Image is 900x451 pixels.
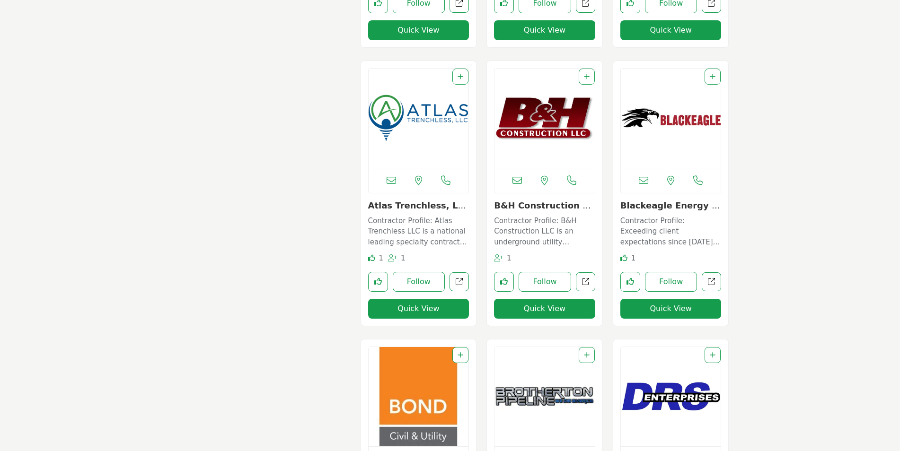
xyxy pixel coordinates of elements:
button: Quick View [620,299,722,319]
a: Add To List [458,351,463,359]
button: Quick View [368,20,469,40]
a: Contractor Profile: Exceeding client expectations since [DATE], Blackeagle Energy Services is a p... [620,213,722,248]
a: Add To List [710,351,715,359]
a: Contractor Profile: Atlas Trenchless LLC is a national leading specialty contractor focusing on h... [368,213,469,248]
h3: B&H Construction LLC [494,200,595,211]
button: Follow [519,272,571,292]
img: Atlas Trenchless, LLC [369,69,469,168]
button: Follow [393,272,445,292]
img: B&H Construction LLC [494,69,595,168]
a: Add To List [458,73,463,80]
a: Open bh-construction-llc in new tab [576,272,595,292]
a: Open Listing in new tab [494,69,595,168]
a: Open blackeagle-energy-services in new tab [702,272,721,292]
a: B&H Construction LLC... [494,200,593,221]
button: Quick View [494,20,595,40]
p: Contractor Profile: Atlas Trenchless LLC is a national leading specialty contractor focusing on h... [368,216,469,248]
div: Followers [494,253,512,264]
h3: Atlas Trenchless, LLC [368,200,469,211]
button: Follow [645,272,697,292]
i: Like [620,254,627,261]
a: Blackeagle Energy Se... [620,200,720,221]
a: Contractor Profile: B&H Construction LLC is an underground utility construction contractor that s... [494,213,595,248]
h3: Blackeagle Energy Services [620,200,722,211]
span: 1 [507,254,512,262]
img: Bond Civil & Utility - Trenchless Div. [369,347,469,446]
span: 1 [631,254,636,262]
i: Like [368,254,375,261]
a: Add To List [710,73,715,80]
a: Open Listing in new tab [494,347,595,446]
div: Followers [388,253,406,264]
button: Quick View [620,20,722,40]
button: Quick View [494,299,595,319]
a: Open atlas-trenchless-llc in new tab [450,272,469,292]
a: Open Listing in new tab [621,69,721,168]
a: Open Listing in new tab [369,347,469,446]
button: Like listing [494,272,514,292]
span: 1 [401,254,406,262]
a: Add To List [584,351,590,359]
a: Open Listing in new tab [369,69,469,168]
button: Quick View [368,299,469,319]
img: Blackeagle Energy Services [621,69,721,168]
a: Open Listing in new tab [621,347,721,446]
p: Contractor Profile: B&H Construction LLC is an underground utility construction contractor that s... [494,216,595,248]
button: Like listing [368,272,388,292]
a: Add To List [584,73,590,80]
img: Brotherton Pipeline, Inc. [494,347,595,446]
button: Like listing [620,272,640,292]
p: Contractor Profile: Exceeding client expectations since [DATE], Blackeagle Energy Services is a p... [620,216,722,248]
a: Atlas Trenchless, LL... [368,200,466,221]
span: 1 [379,254,383,262]
img: D.R.S. Enterprises, Inc. [621,347,721,446]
